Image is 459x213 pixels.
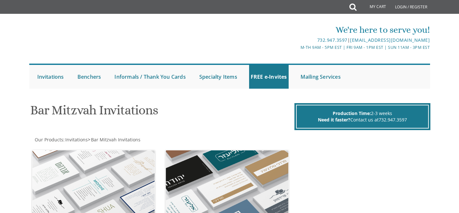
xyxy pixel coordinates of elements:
[350,37,430,43] a: [EMAIL_ADDRESS][DOMAIN_NAME]
[163,23,430,36] div: We're here to serve you!
[36,65,66,89] a: Invitations
[163,44,430,51] div: M-Th 9am - 5pm EST | Fri 9am - 1pm EST | Sun 11am - 3pm EST
[379,117,407,123] a: 732.947.3597
[90,137,140,143] a: Bar Mitzvah Invitations
[76,65,103,89] a: Benchers
[113,65,187,89] a: Informals / Thank You Cards
[163,36,430,44] div: |
[65,137,88,143] a: Invitations
[29,137,230,143] div: :
[91,137,140,143] span: Bar Mitzvah Invitations
[249,65,289,89] a: FREE e-Invites
[356,1,391,13] a: My Cart
[34,137,63,143] a: Our Products
[317,37,347,43] a: 732.947.3597
[30,103,292,122] h1: Bar Mitzvah Invitations
[318,117,350,123] span: Need it faster?
[88,137,140,143] span: >
[198,65,239,89] a: Specialty Items
[299,65,342,89] a: Mailing Services
[333,110,371,116] span: Production Time:
[296,105,429,129] div: 2-3 weeks Contact us at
